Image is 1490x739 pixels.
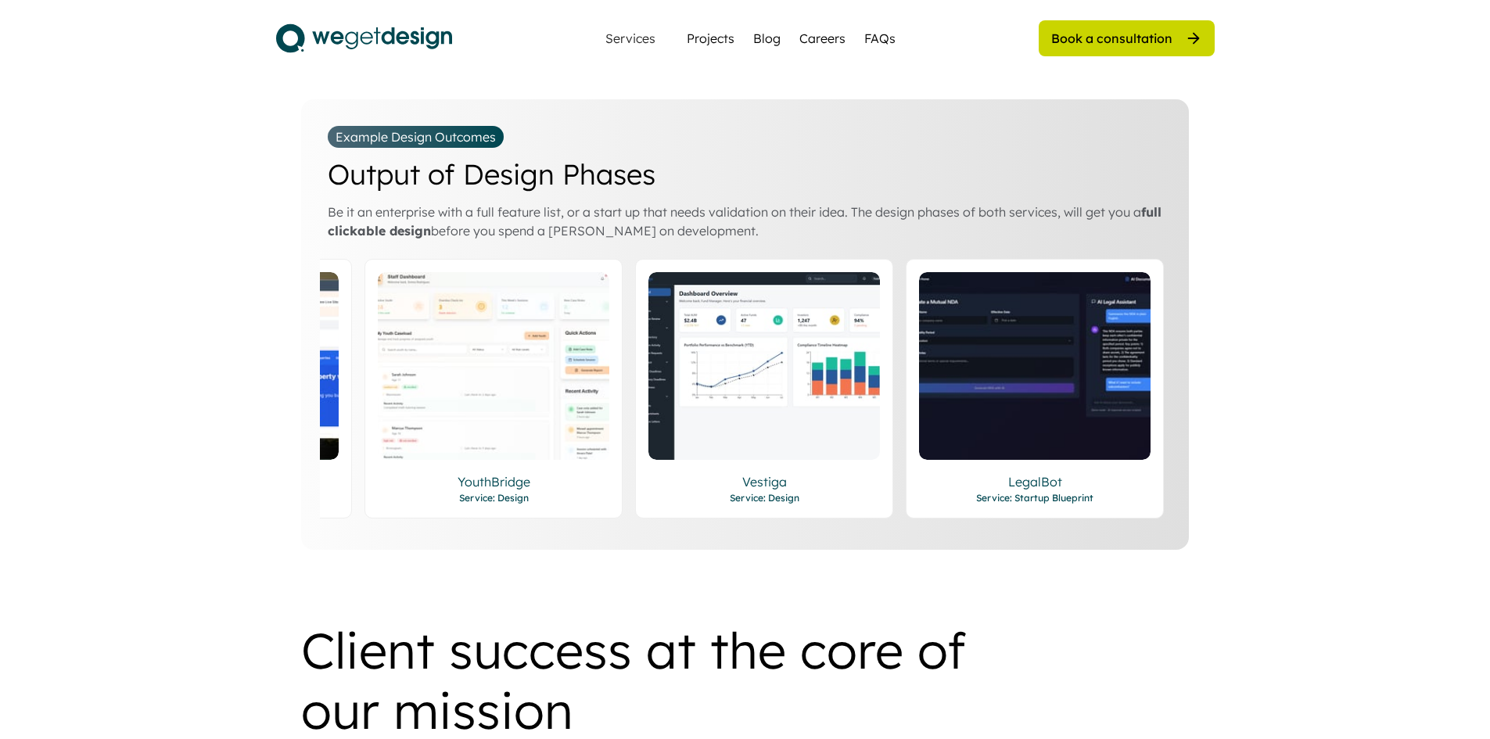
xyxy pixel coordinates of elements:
img: Fund%20Manager.png [648,272,880,460]
img: logo.svg [276,19,452,58]
img: YouthBridge.png [378,272,609,460]
div: Be it an enterprise with a full feature list, or a start up that needs validation on their idea. ... [328,203,1170,240]
div: LegalBot [919,472,1151,491]
div: Service: Startup Blueprint [919,491,1151,505]
div: Service: Design [648,491,880,505]
a: Blog [753,29,781,48]
div: Book a consultation [1051,30,1172,47]
img: Legal%20Bot.png [919,272,1151,460]
div: Example Design Outcomes [336,127,496,146]
a: Careers [799,29,846,48]
div: Services [599,32,662,45]
a: Projects [687,29,734,48]
div: Vestiga [648,472,880,491]
div: YouthBridge [378,472,609,491]
div: Output of Design Phases [328,160,655,188]
a: FAQs [864,29,896,48]
div: Service: Design [378,491,609,505]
